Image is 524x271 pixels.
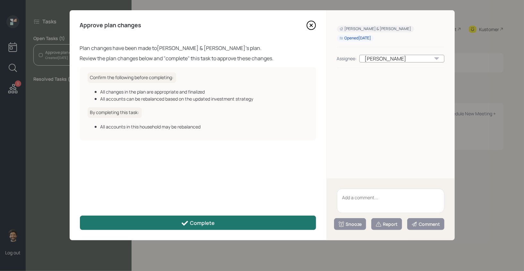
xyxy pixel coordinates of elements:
div: Opened [DATE] [339,36,371,41]
h6: Confirm the following before completing: [88,72,176,83]
div: All accounts can be rebalanced based on the updated investment strategy [100,95,308,102]
div: All changes in the plan are appropriate and finalized [100,88,308,95]
div: Plan changes have been made to [PERSON_NAME] & [PERSON_NAME] 's plan. [80,44,316,52]
h6: By completing this task: [88,107,142,118]
div: [PERSON_NAME] [359,55,444,62]
div: Complete [181,219,215,227]
div: Assignee: [337,55,357,62]
button: Complete [80,216,316,230]
div: Snooze [338,221,362,227]
button: Snooze [334,218,366,230]
button: Report [371,218,402,230]
h4: Approve plan changes [80,22,142,29]
button: Comment [407,218,444,230]
div: All accounts in this household may be rebalanced [100,123,308,130]
div: Comment [411,221,440,227]
div: [PERSON_NAME] & [PERSON_NAME] [339,26,411,32]
div: Report [375,221,398,227]
div: Review the plan changes below and "complete" this task to approve these changes. [80,54,316,62]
